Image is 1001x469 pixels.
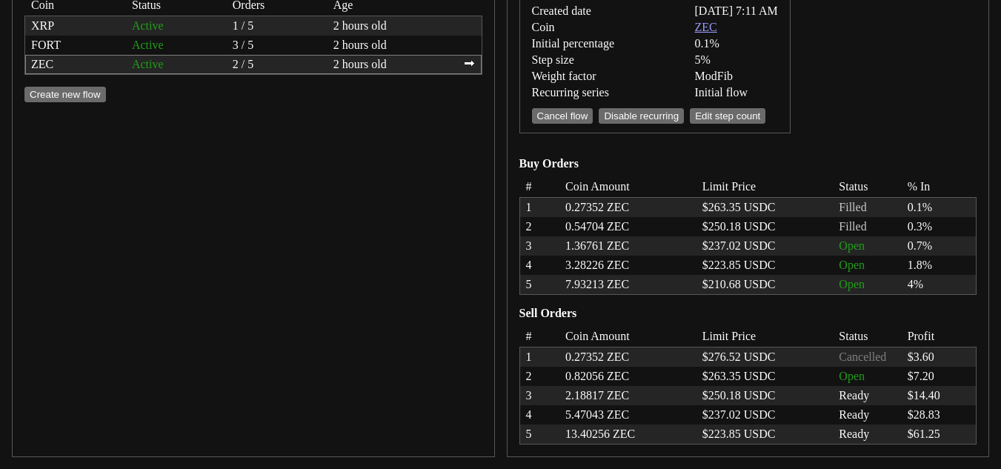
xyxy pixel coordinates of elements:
[233,39,322,52] div: 3 / 5
[333,39,452,52] div: 2 hours old
[233,19,322,33] div: 1 / 5
[702,367,839,386] div: $263.35 USDC
[908,217,976,236] div: 0.3%
[839,275,907,294] div: Open
[532,70,665,83] div: Weight factor
[565,367,702,386] div: 0.82056 ZEC
[908,330,976,343] span: Profit
[565,217,702,236] div: 0.54704 ZEC
[695,21,717,34] a: ZEC
[695,37,778,50] div: 0.1 %
[839,256,907,275] div: Open
[839,236,907,256] div: Open
[532,108,593,124] button: Cancel flow
[839,347,907,367] div: Cancelled
[233,58,322,71] div: 2 / 5
[565,386,702,405] div: 2.18817 ZEC
[702,180,839,193] span: Limit Price
[565,405,702,425] div: 5.47043 ZEC
[908,405,976,425] div: $28.83
[695,53,778,67] div: 5 %
[520,425,566,444] div: 5
[520,275,566,294] div: 5
[908,425,976,444] div: $61.25
[908,367,976,386] div: $7.20
[565,347,702,367] div: 0.27352 ZEC
[565,256,702,275] div: 3.28226 ZEC
[839,180,907,193] span: Status
[464,58,476,71] div: ⮕
[565,180,702,193] span: Coin Amount
[520,256,566,275] div: 4
[565,330,702,343] span: Coin Amount
[520,236,566,256] div: 3
[520,217,566,236] div: 2
[839,330,907,343] span: Status
[333,58,452,71] div: 2 hours old
[132,19,221,33] div: Active
[908,386,976,405] div: $14.40
[520,330,566,343] span: #
[31,58,120,71] div: ZEC
[908,236,976,256] div: 0.7%
[908,275,976,294] div: 4%
[31,19,120,33] div: XRP
[702,425,839,444] div: $223.85 USDC
[908,347,976,367] div: $3.60
[520,367,566,386] div: 2
[519,307,977,320] b: Sell Orders
[839,386,907,405] div: Ready
[532,53,665,67] div: Step size
[519,157,977,170] b: Buy Orders
[132,58,221,71] div: Active
[839,217,907,236] div: Filled
[908,180,976,193] span: % In
[532,4,665,18] div: Created date
[702,256,839,275] div: $223.85 USDC
[702,275,839,294] div: $210.68 USDC
[520,386,566,405] div: 3
[839,405,907,425] div: Ready
[565,198,702,217] div: 0.27352 ZEC
[532,37,665,50] div: Initial percentage
[839,425,907,444] div: Ready
[702,330,839,343] span: Limit Price
[532,21,665,34] div: Coin
[520,405,566,425] div: 4
[702,347,839,367] div: $276.52 USDC
[839,367,907,386] div: Open
[702,405,839,425] div: $237.02 USDC
[695,70,778,83] div: ModFib
[520,180,566,193] span: #
[31,39,120,52] div: FORT
[702,236,839,256] div: $237.02 USDC
[520,198,566,217] div: 1
[565,275,702,294] div: 7.93213 ZEC
[908,198,976,217] div: 0.1%
[24,87,106,102] button: Create new flow
[132,39,221,52] div: Active
[702,217,839,236] div: $250.18 USDC
[690,108,765,124] button: Edit step count
[520,347,566,367] div: 1
[695,4,778,18] div: [DATE] 7:11 AM
[333,19,452,33] div: 2 hours old
[565,236,702,256] div: 1.36761 ZEC
[839,198,907,217] div: Filled
[702,386,839,405] div: $250.18 USDC
[599,108,684,124] button: Disable recurring
[908,256,976,275] div: 1.8%
[695,86,778,99] div: Initial flow
[702,198,839,217] div: $263.35 USDC
[532,86,665,99] div: Recurring series
[565,425,702,444] div: 13.40256 ZEC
